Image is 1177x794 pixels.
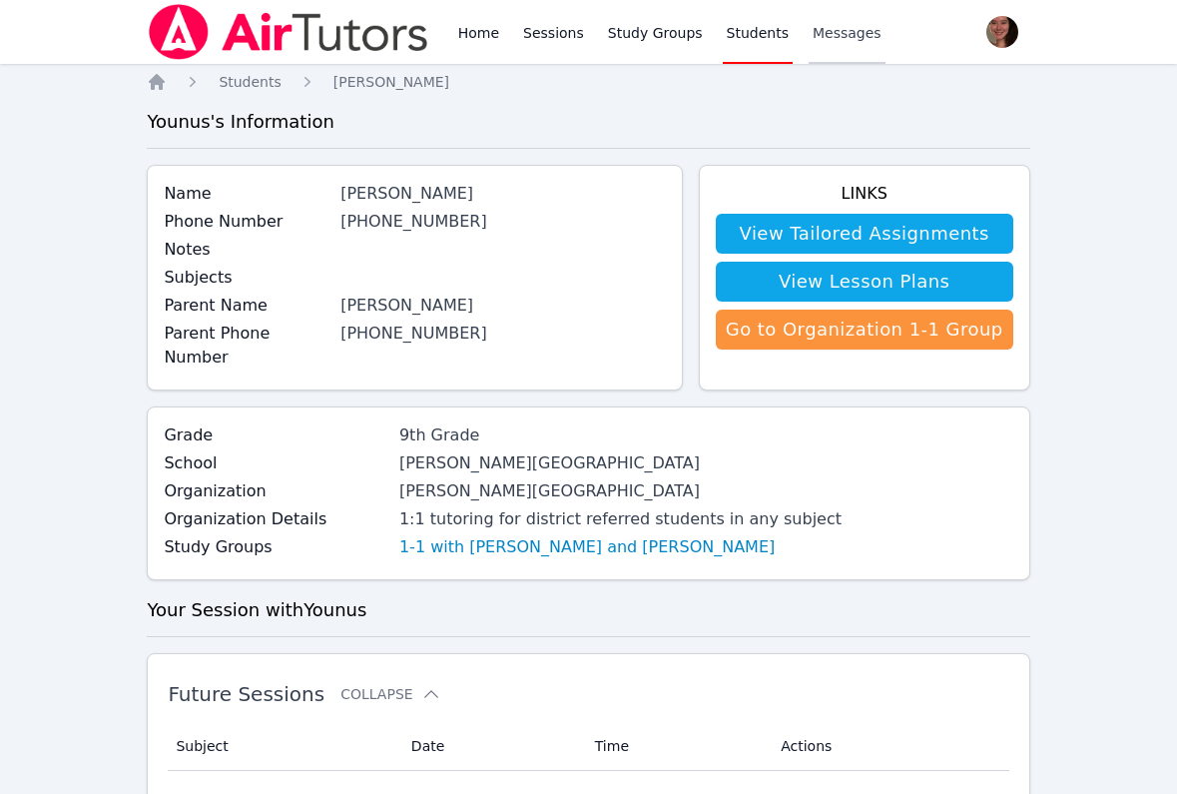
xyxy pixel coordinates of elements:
[164,294,328,318] label: Parent Name
[399,535,775,559] a: 1-1 with [PERSON_NAME] and [PERSON_NAME]
[164,479,387,503] label: Organization
[340,182,666,206] div: [PERSON_NAME]
[399,507,842,531] div: 1:1 tutoring for district referred students in any subject
[147,596,1029,624] h3: Your Session with Younus
[340,324,487,343] a: [PHONE_NUMBER]
[147,72,1029,92] nav: Breadcrumb
[813,23,882,43] span: Messages
[164,535,387,559] label: Study Groups
[340,212,487,231] a: [PHONE_NUMBER]
[716,214,1013,254] a: View Tailored Assignments
[340,294,666,318] div: [PERSON_NAME]
[769,722,1008,771] th: Actions
[164,423,387,447] label: Grade
[219,74,281,90] span: Students
[716,262,1013,302] a: View Lesson Plans
[399,423,842,447] div: 9th Grade
[164,210,328,234] label: Phone Number
[716,182,1013,206] h4: Links
[168,682,324,706] span: Future Sessions
[399,451,842,475] div: [PERSON_NAME][GEOGRAPHIC_DATA]
[147,108,1029,136] h3: Younus 's Information
[164,451,387,475] label: School
[164,507,387,531] label: Organization Details
[147,4,429,60] img: Air Tutors
[716,310,1013,350] a: Go to Organization 1-1 Group
[219,72,281,92] a: Students
[399,479,842,503] div: [PERSON_NAME][GEOGRAPHIC_DATA]
[168,722,398,771] th: Subject
[583,722,769,771] th: Time
[333,74,449,90] span: [PERSON_NAME]
[164,322,328,370] label: Parent Phone Number
[164,182,328,206] label: Name
[333,72,449,92] a: [PERSON_NAME]
[164,266,328,290] label: Subjects
[340,684,440,704] button: Collapse
[399,722,583,771] th: Date
[164,238,328,262] label: Notes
